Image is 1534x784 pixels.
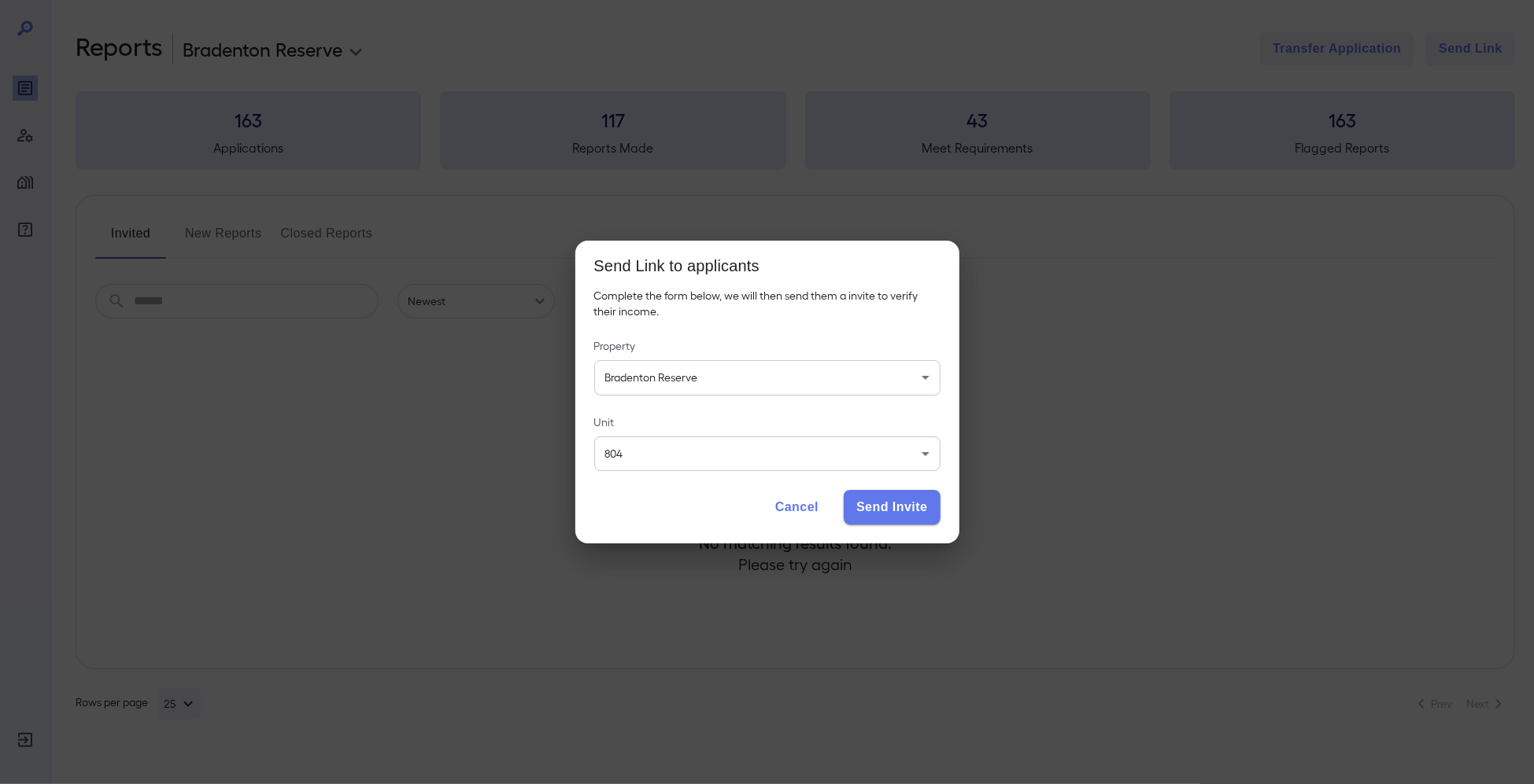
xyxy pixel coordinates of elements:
[594,360,941,395] div: Bradenton Reserve
[844,490,940,525] button: Send Invite
[575,241,959,288] h2: Send Link to applicants
[594,338,941,354] label: Property
[763,490,831,525] button: Cancel
[594,436,941,471] div: 804
[594,414,941,430] label: Unit
[594,288,941,319] p: Complete the form below, we will then send them a invite to verify their income.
